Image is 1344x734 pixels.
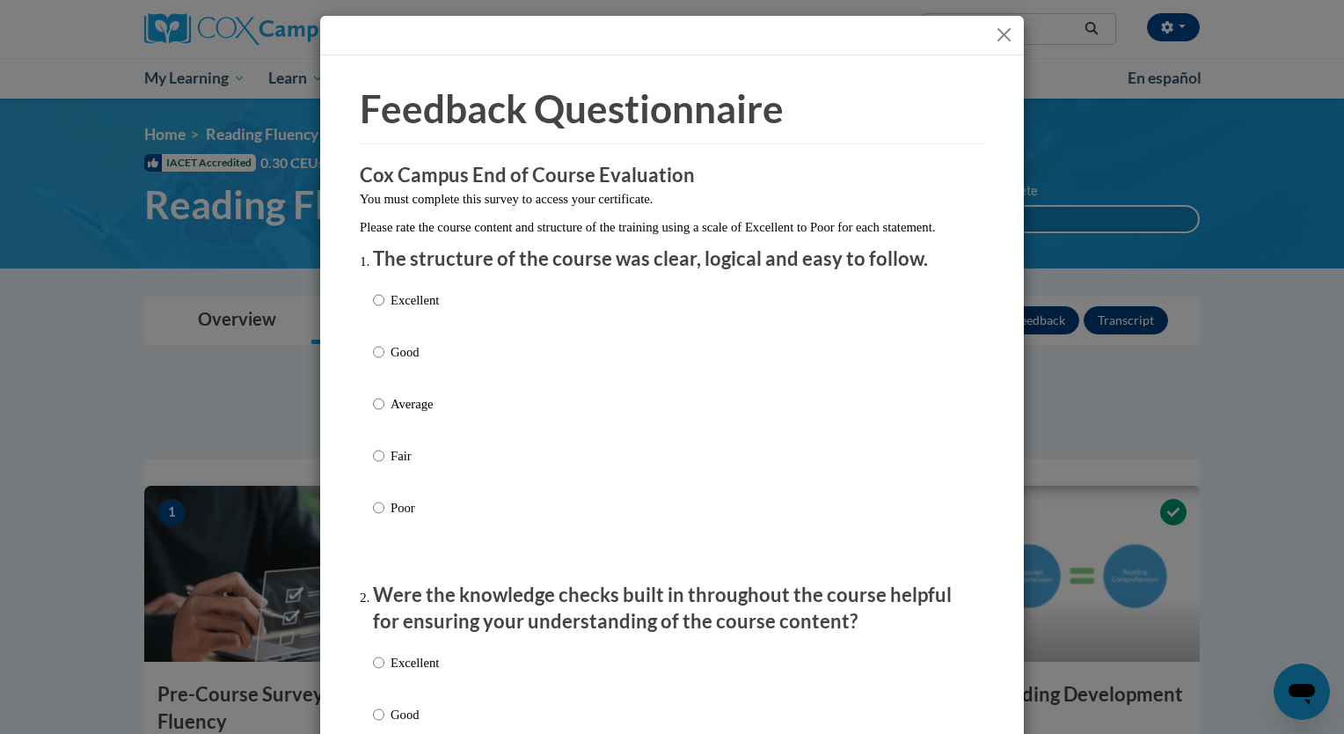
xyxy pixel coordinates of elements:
p: Were the knowledge checks built in throughout the course helpful for ensuring your understanding ... [373,582,971,636]
input: Average [373,394,384,414]
p: Poor [391,498,439,517]
p: Excellent [391,290,439,310]
p: Please rate the course content and structure of the training using a scale of Excellent to Poor f... [360,217,984,237]
input: Good [373,342,384,362]
button: Close [993,24,1015,46]
p: Excellent [391,653,439,672]
input: Good [373,705,384,724]
p: Fair [391,446,439,466]
p: Average [391,394,439,414]
input: Poor [373,498,384,517]
input: Fair [373,446,384,466]
p: Good [391,342,439,362]
input: Excellent [373,290,384,310]
p: You must complete this survey to access your certificate. [360,189,984,209]
h3: Cox Campus End of Course Evaluation [360,162,984,189]
p: The structure of the course was clear, logical and easy to follow. [373,246,971,273]
span: Feedback Questionnaire [360,85,784,131]
p: Good [391,705,439,724]
input: Excellent [373,653,384,672]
